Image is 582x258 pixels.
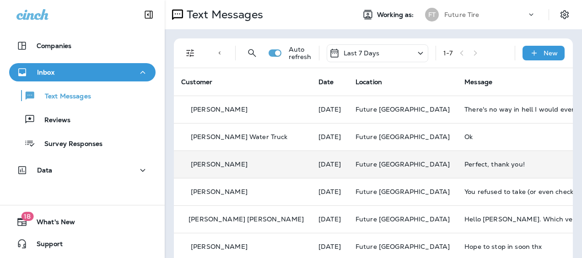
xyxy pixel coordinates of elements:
p: [PERSON_NAME] Water Truck [191,133,288,140]
span: Message [464,78,492,86]
span: Support [27,240,63,251]
button: Companies [9,37,156,55]
span: Future [GEOGRAPHIC_DATA] [356,133,450,141]
button: Filters [181,44,199,62]
span: Future [GEOGRAPHIC_DATA] [356,160,450,168]
p: Sep 16, 2025 08:39 AM [318,243,341,250]
p: Sep 17, 2025 10:04 AM [318,215,341,223]
p: [PERSON_NAME] [191,188,248,195]
span: Working as: [377,11,416,19]
span: Future [GEOGRAPHIC_DATA] [356,188,450,196]
p: [PERSON_NAME] [191,243,248,250]
div: FT [425,8,439,21]
span: Future [GEOGRAPHIC_DATA] [356,105,450,113]
span: 18 [21,212,33,221]
p: New [544,49,558,57]
p: Sep 19, 2025 10:36 AM [318,161,341,168]
p: Reviews [35,116,70,125]
span: Future [GEOGRAPHIC_DATA] [356,215,450,223]
p: Auto refresh [289,46,312,60]
button: Collapse Sidebar [136,5,162,24]
p: Text Messages [183,8,263,21]
button: Settings [556,6,573,23]
span: Future [GEOGRAPHIC_DATA] [356,242,450,251]
button: 18What's New [9,213,156,231]
button: Survey Responses [9,134,156,153]
div: 1 - 7 [443,49,453,57]
button: Data [9,161,156,179]
p: Last 7 Days [344,49,380,57]
span: Customer [181,78,212,86]
span: What's New [27,218,75,229]
p: [PERSON_NAME] [191,106,248,113]
p: Companies [37,42,71,49]
p: Sep 17, 2025 10:23 AM [318,188,341,195]
p: Data [37,167,53,174]
p: Sep 20, 2025 04:20 PM [318,133,341,140]
span: Date [318,78,334,86]
p: Survey Responses [35,140,102,149]
button: Reviews [9,110,156,129]
p: [PERSON_NAME] [191,161,248,168]
button: Search Messages [243,44,261,62]
p: Future Tire [444,11,480,18]
button: Inbox [9,63,156,81]
p: Inbox [37,69,54,76]
button: Text Messages [9,86,156,105]
p: Text Messages [36,92,91,101]
p: [PERSON_NAME] [PERSON_NAME] [189,215,304,223]
button: Support [9,235,156,253]
p: Sep 21, 2025 08:21 AM [318,106,341,113]
span: Location [356,78,382,86]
